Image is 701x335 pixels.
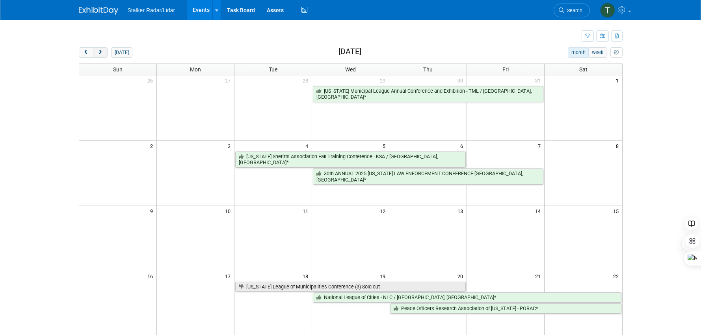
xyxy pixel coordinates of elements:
a: Search [554,4,590,17]
span: 17 [224,271,234,281]
a: Peace Officers Research Association of [US_STATE] - PORAC* [390,303,621,314]
span: 15 [612,206,622,216]
span: Fri [502,66,509,73]
span: 28 [302,75,312,85]
button: week [588,47,606,58]
span: 8 [615,141,622,151]
span: 9 [149,206,156,216]
span: 5 [382,141,389,151]
button: next [93,47,108,58]
a: [US_STATE] Municipal League Annual Conference and Exhibition - TML / [GEOGRAPHIC_DATA], [GEOGRAPH... [313,86,544,102]
span: 22 [612,271,622,281]
span: Wed [345,66,356,73]
button: myCustomButton [610,47,622,58]
span: 11 [302,206,312,216]
img: tadas eikinas [600,3,615,18]
a: 30th ANNUAL 2025 [US_STATE] LAW ENFORCEMENT CONFERENCE-[GEOGRAPHIC_DATA],[GEOGRAPHIC_DATA]* [313,168,544,185]
span: 30 [457,75,467,85]
span: 16 [147,271,156,281]
span: 20 [457,271,467,281]
span: 18 [302,271,312,281]
span: 4 [305,141,312,151]
span: 21 [534,271,544,281]
span: Search [564,7,582,13]
a: National League of Cities - NLC / [GEOGRAPHIC_DATA], [GEOGRAPHIC_DATA]* [313,292,621,303]
a: [US_STATE] League of Municipalities Conference (3)-Sold out [235,282,466,292]
span: Mon [190,66,201,73]
span: 27 [224,75,234,85]
span: 19 [379,271,389,281]
span: 13 [457,206,467,216]
span: 6 [459,141,467,151]
button: prev [79,47,93,58]
i: Personalize Calendar [614,50,619,55]
button: [DATE] [111,47,132,58]
span: 14 [534,206,544,216]
span: 1 [615,75,622,85]
span: 12 [379,206,389,216]
span: 31 [534,75,544,85]
span: 26 [147,75,156,85]
span: 29 [379,75,389,85]
span: Tue [269,66,277,73]
button: month [568,47,589,58]
span: 10 [224,206,234,216]
span: 3 [227,141,234,151]
span: Sat [579,66,588,73]
span: Sun [113,66,123,73]
h2: [DATE] [338,47,361,56]
span: Thu [423,66,433,73]
span: Stalker Radar/Lidar [128,7,175,13]
a: [US_STATE] Sheriffs Association Fall Training Conference - KSA / [GEOGRAPHIC_DATA], [GEOGRAPHIC_D... [235,152,466,168]
span: 7 [537,141,544,151]
span: 2 [149,141,156,151]
img: ExhibitDay [79,7,118,15]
